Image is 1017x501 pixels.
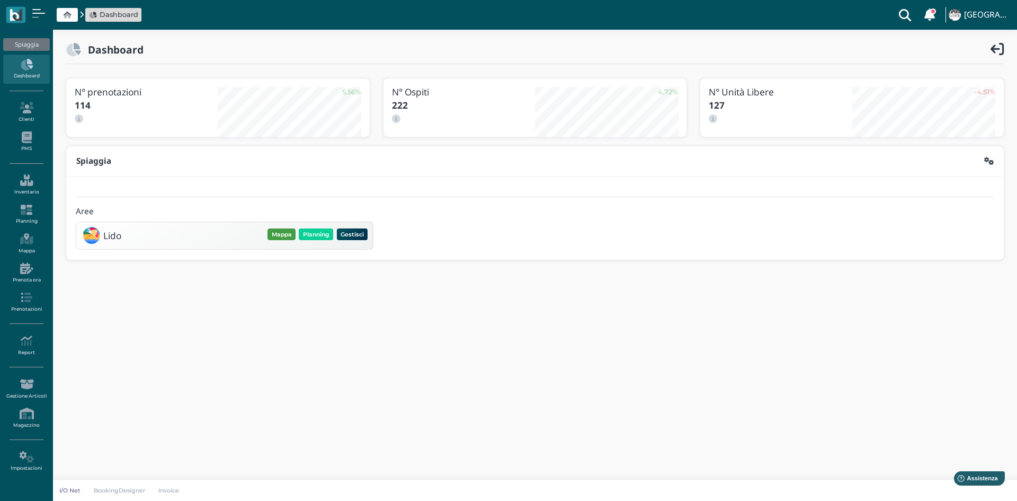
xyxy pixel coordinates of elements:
b: 222 [392,99,408,111]
h2: Dashboard [81,44,144,55]
a: ... [GEOGRAPHIC_DATA] [947,2,1011,28]
img: logo [10,9,22,21]
h3: N° Ospiti [392,87,535,97]
a: Dashboard [89,10,138,20]
a: Planning [3,200,49,229]
h4: Aree [76,207,94,216]
a: Dashboard [3,55,49,84]
a: Inventario [3,170,49,199]
div: Spiaggia [3,38,49,51]
a: PMS [3,127,49,156]
iframe: Help widget launcher [942,468,1008,492]
b: Spiaggia [76,155,111,166]
button: Planning [299,228,333,240]
h4: [GEOGRAPHIC_DATA] [964,11,1011,20]
span: Assistenza [31,8,70,16]
button: Mappa [267,228,296,240]
img: ... [949,9,960,21]
b: 114 [75,99,91,111]
a: Clienti [3,98,49,127]
a: Mappa [3,229,49,258]
a: Prenotazioni [3,287,49,317]
a: Prenota ora [3,258,49,287]
button: Gestisci [337,228,368,240]
h3: N° prenotazioni [75,87,218,97]
span: Dashboard [100,10,138,20]
h3: N° Unità Libere [709,87,852,97]
h3: Lido [103,231,121,241]
b: 127 [709,99,725,111]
